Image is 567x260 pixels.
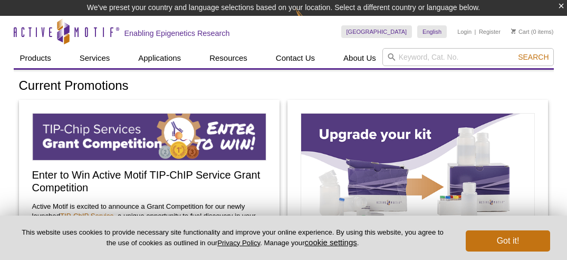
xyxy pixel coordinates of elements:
a: English [417,25,447,38]
li: | [475,25,476,38]
a: Resources [203,48,254,68]
h2: Enter to Win Active Motif TIP-ChIP Service Grant Competition [32,169,266,194]
a: Login [457,28,472,35]
a: About Us [337,48,382,68]
input: Keyword, Cat. No. [382,48,554,66]
img: Your Cart [511,29,516,34]
button: Search [515,52,552,62]
button: cookie settings [305,238,357,247]
h2: Enabling Epigenetics Research [124,29,230,38]
img: TIP-ChIP Service Grant Competition [32,113,266,161]
li: (0 items) [511,25,554,38]
a: Privacy Policy [217,239,260,247]
a: Register [479,28,501,35]
button: Got it! [466,230,550,252]
a: Cart [511,28,530,35]
a: TIP-ChIP Service [60,212,114,220]
a: Services [73,48,117,68]
p: Active Motif is excited to announce a Grant Competition for our newly launched , a unique opportu... [32,202,266,249]
img: Save on ATAC-Seq Express Assay Kit [301,113,535,231]
a: Contact Us [270,48,321,68]
img: Change Here [295,8,323,33]
span: Search [518,53,549,61]
h1: Current Promotions [19,79,549,94]
a: Products [14,48,57,68]
a: [GEOGRAPHIC_DATA] [341,25,412,38]
p: This website uses cookies to provide necessary site functionality and improve your online experie... [17,228,448,248]
a: Applications [132,48,187,68]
